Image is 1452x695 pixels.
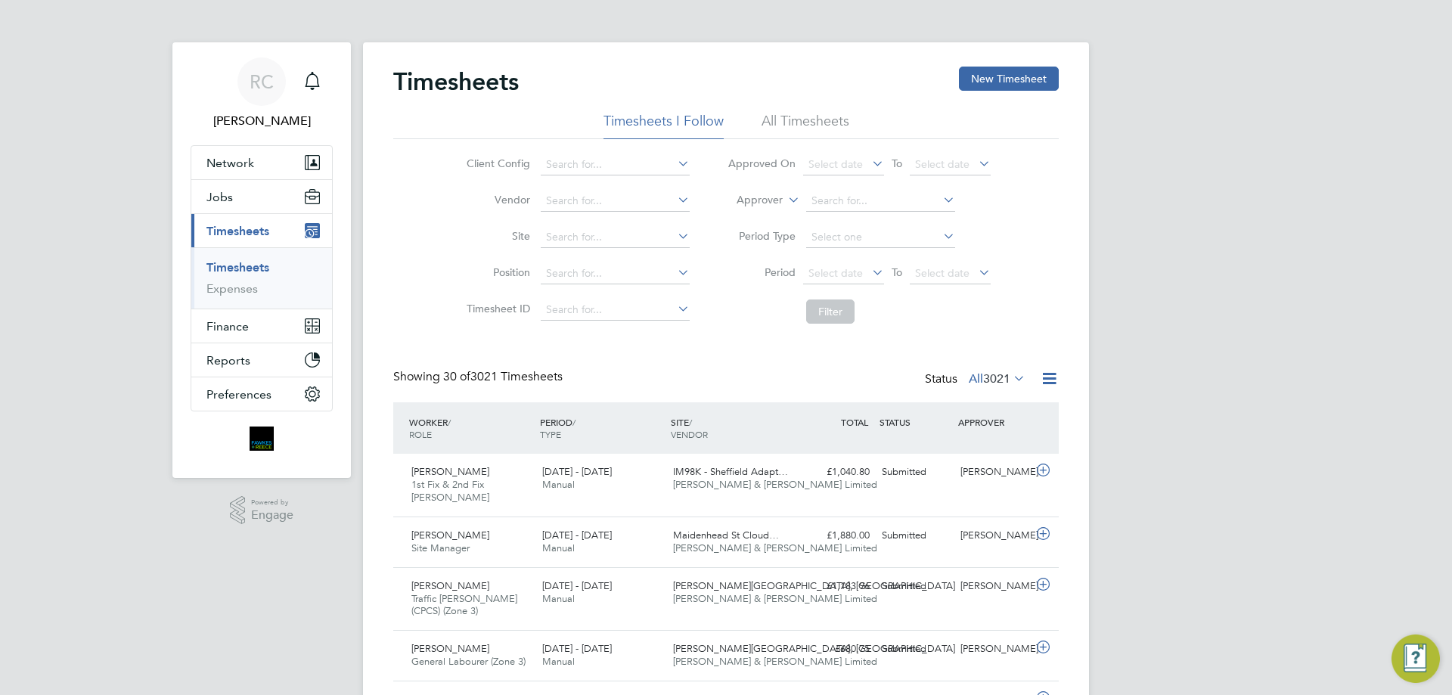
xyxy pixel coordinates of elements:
label: Period Type [728,229,796,243]
span: Select date [808,266,863,280]
a: Powered byEngage [230,496,294,525]
div: APPROVER [954,408,1033,436]
label: Period [728,265,796,279]
div: Showing [393,369,566,385]
span: ROLE [409,428,432,440]
span: [PERSON_NAME][GEOGRAPHIC_DATA], [GEOGRAPHIC_DATA] [673,642,955,655]
span: 1st Fix & 2nd Fix [PERSON_NAME] [411,478,489,504]
label: Vendor [462,193,530,206]
div: [PERSON_NAME] [954,574,1033,599]
span: Manual [542,655,575,668]
span: [DATE] - [DATE] [542,579,612,592]
span: IM98K - Sheffield Adapt… [673,465,788,478]
span: [PERSON_NAME] & [PERSON_NAME] Limited [673,592,877,605]
span: Traffic [PERSON_NAME] (CPCS) (Zone 3) [411,592,517,618]
div: £1,183.96 [797,574,876,599]
button: Jobs [191,180,332,213]
h2: Timesheets [393,67,519,97]
span: [DATE] - [DATE] [542,529,612,541]
span: 3021 Timesheets [443,369,563,384]
span: [PERSON_NAME] & [PERSON_NAME] Limited [673,655,877,668]
div: £680.75 [797,637,876,662]
span: Select date [915,266,970,280]
span: Site Manager [411,541,470,554]
span: VENDOR [671,428,708,440]
span: [PERSON_NAME] [411,465,489,478]
span: [PERSON_NAME] & [PERSON_NAME] Limited [673,541,877,554]
div: WORKER [405,408,536,448]
label: Approved On [728,157,796,170]
span: [PERSON_NAME] [411,642,489,655]
div: Submitted [876,637,954,662]
div: SITE [667,408,798,448]
input: Search for... [541,191,690,212]
input: Search for... [541,299,690,321]
button: Reports [191,343,332,377]
span: [PERSON_NAME] & [PERSON_NAME] Limited [673,478,877,491]
div: Status [925,369,1028,390]
div: £1,040.80 [797,460,876,485]
div: Submitted [876,460,954,485]
img: bromak-logo-retina.png [250,427,274,451]
input: Search for... [541,154,690,175]
span: Manual [542,541,575,554]
nav: Main navigation [172,42,351,478]
button: Network [191,146,332,179]
span: Powered by [251,496,293,509]
span: TYPE [540,428,561,440]
span: [DATE] - [DATE] [542,465,612,478]
a: RC[PERSON_NAME] [191,57,333,130]
li: Timesheets I Follow [603,112,724,139]
span: To [887,262,907,282]
span: RC [250,72,274,92]
div: Submitted [876,523,954,548]
input: Search for... [806,191,955,212]
div: Timesheets [191,247,332,309]
label: Position [462,265,530,279]
span: [PERSON_NAME][GEOGRAPHIC_DATA], [GEOGRAPHIC_DATA] [673,579,955,592]
span: Robyn Clarke [191,112,333,130]
span: General Labourer (Zone 3) [411,655,526,668]
button: Timesheets [191,214,332,247]
div: [PERSON_NAME] [954,523,1033,548]
button: New Timesheet [959,67,1059,91]
button: Preferences [191,377,332,411]
span: [PERSON_NAME] [411,579,489,592]
button: Engage Resource Center [1391,634,1440,683]
span: Engage [251,509,293,522]
a: Expenses [206,281,258,296]
span: [PERSON_NAME] [411,529,489,541]
span: To [887,154,907,173]
input: Select one [806,227,955,248]
span: Select date [915,157,970,171]
span: Select date [808,157,863,171]
span: Preferences [206,387,271,402]
span: Manual [542,478,575,491]
span: 3021 [983,371,1010,386]
span: / [689,416,692,428]
div: £1,880.00 [797,523,876,548]
li: All Timesheets [762,112,849,139]
span: Reports [206,353,250,368]
label: Client Config [462,157,530,170]
label: Site [462,229,530,243]
span: Finance [206,319,249,334]
span: TOTAL [841,416,868,428]
span: Manual [542,592,575,605]
span: Maidenhead St Cloud… [673,529,779,541]
div: [PERSON_NAME] [954,637,1033,662]
span: / [572,416,576,428]
div: PERIOD [536,408,667,448]
div: [PERSON_NAME] [954,460,1033,485]
label: Approver [715,193,783,208]
a: Go to home page [191,427,333,451]
button: Filter [806,299,855,324]
input: Search for... [541,227,690,248]
button: Finance [191,309,332,343]
span: / [448,416,451,428]
input: Search for... [541,263,690,284]
span: Jobs [206,190,233,204]
span: 30 of [443,369,470,384]
label: Timesheet ID [462,302,530,315]
a: Timesheets [206,260,269,275]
